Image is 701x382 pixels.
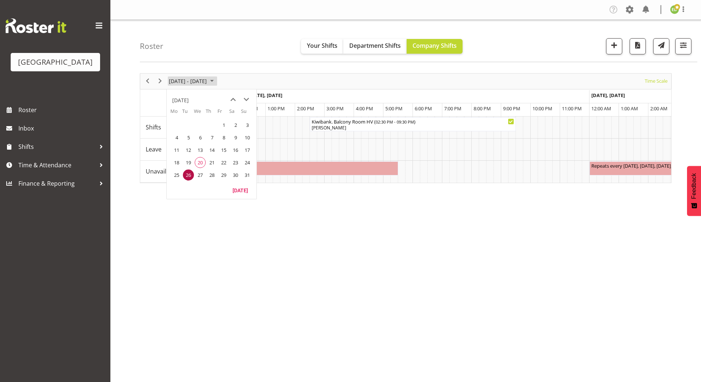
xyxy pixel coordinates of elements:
span: Tuesday, August 26, 2025 [183,169,194,181]
div: Kiwibank. Balcony Room HV ( ) [312,118,514,125]
span: Roster [18,104,107,115]
span: 1:00 PM [268,105,285,112]
div: Shifts"s event - Kiwibank. Balcony Room HV Begin From Tuesday, August 26, 2025 at 2:30:00 PM GMT+... [310,117,516,131]
span: Friday, August 29, 2025 [218,169,229,181]
span: Sunday, August 10, 2025 [242,132,253,143]
span: 8:00 PM [474,105,491,112]
span: 4:00 PM [356,105,373,112]
span: 12:00 AM [591,105,611,112]
span: Thursday, August 21, 2025 [206,157,217,168]
span: 6:00 PM [415,105,432,112]
span: Tuesday, August 12, 2025 [183,144,194,156]
span: Monday, August 4, 2025 [171,132,182,143]
span: Saturday, August 30, 2025 [230,169,241,181]
span: Thursday, August 7, 2025 [206,132,217,143]
span: Friday, August 1, 2025 [218,119,229,131]
span: Friday, August 15, 2025 [218,144,229,156]
span: Leave [146,145,162,154]
th: We [194,108,206,119]
th: Sa [229,108,241,119]
span: Saturday, August 9, 2025 [230,132,241,143]
span: Time Scale [644,76,668,86]
button: Next [155,76,165,86]
button: next month [240,93,253,106]
span: Monday, August 18, 2025 [171,157,182,168]
span: Shifts [18,141,96,152]
span: 10:00 PM [532,105,552,112]
span: 5:00 PM [385,105,403,112]
span: 3:00 PM [326,105,344,112]
div: [PERSON_NAME] [312,125,514,131]
button: Company Shifts [407,39,463,54]
button: Download a PDF of the roster according to the set date range. [630,38,646,54]
span: Friday, August 8, 2025 [218,132,229,143]
th: Tu [182,108,194,119]
span: Saturday, August 23, 2025 [230,157,241,168]
span: Your Shifts [307,42,337,50]
span: Feedback [691,173,697,199]
img: emma-dowman11789.jpg [670,5,679,14]
span: [DATE], [DATE] [249,92,282,99]
span: Sunday, August 31, 2025 [242,169,253,181]
th: Mo [170,108,182,119]
span: Finance & Reporting [18,178,96,189]
span: Shifts [146,123,161,132]
span: Wednesday, August 13, 2025 [195,144,206,156]
button: August 2025 [168,76,217,86]
button: Filter Shifts [675,38,691,54]
span: 1:00 AM [621,105,638,112]
span: Time & Attendance [18,160,96,171]
td: Shifts resource [140,117,247,139]
button: Your Shifts [301,39,343,54]
div: next period [154,74,166,89]
td: Tuesday, August 26, 2025 [182,169,194,181]
th: Th [206,108,217,119]
span: Tuesday, August 19, 2025 [183,157,194,168]
div: Timeline Week of August 26, 2025 [140,73,672,183]
span: Tuesday, August 5, 2025 [183,132,194,143]
span: [DATE], [DATE] [591,92,625,99]
span: Friday, August 22, 2025 [218,157,229,168]
button: Today [228,185,253,195]
span: Department Shifts [349,42,401,50]
span: 7:00 PM [444,105,461,112]
span: Sunday, August 24, 2025 [242,157,253,168]
button: Send a list of all shifts for the selected filtered period to all rostered employees. [653,38,669,54]
span: 9:00 PM [503,105,520,112]
span: 2:00 AM [650,105,668,112]
button: Add a new shift [606,38,622,54]
span: 12:00 PM [238,105,258,112]
th: Fr [217,108,229,119]
span: Thursday, August 28, 2025 [206,169,217,181]
span: Thursday, August 14, 2025 [206,144,217,156]
span: Wednesday, August 27, 2025 [195,169,206,181]
span: Monday, August 25, 2025 [171,169,182,181]
span: 02:30 PM - 09:30 PM [376,119,414,125]
button: Previous [143,76,153,86]
button: Feedback - Show survey [687,166,701,216]
button: Time Scale [644,76,669,86]
span: 2:00 PM [297,105,314,112]
div: previous period [141,74,154,89]
span: Wednesday, August 20, 2025 [195,157,206,168]
td: Leave resource [140,139,247,161]
span: Sunday, August 3, 2025 [242,119,253,131]
div: August 25 - 31, 2025 [166,74,218,89]
img: Rosterit website logo [6,18,66,33]
span: Company Shifts [413,42,457,50]
span: Wednesday, August 6, 2025 [195,132,206,143]
button: previous month [226,93,240,106]
span: Sunday, August 17, 2025 [242,144,253,156]
span: Saturday, August 16, 2025 [230,144,241,156]
div: [GEOGRAPHIC_DATA] [18,57,93,68]
span: Saturday, August 2, 2025 [230,119,241,131]
span: 11:00 PM [562,105,582,112]
h4: Roster [140,42,163,50]
th: Su [241,108,253,119]
span: Unavailability [146,167,183,176]
div: title [172,93,189,108]
span: Inbox [18,123,107,134]
td: Unavailability resource [140,161,247,183]
button: Department Shifts [343,39,407,54]
span: [DATE] - [DATE] [168,76,208,86]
